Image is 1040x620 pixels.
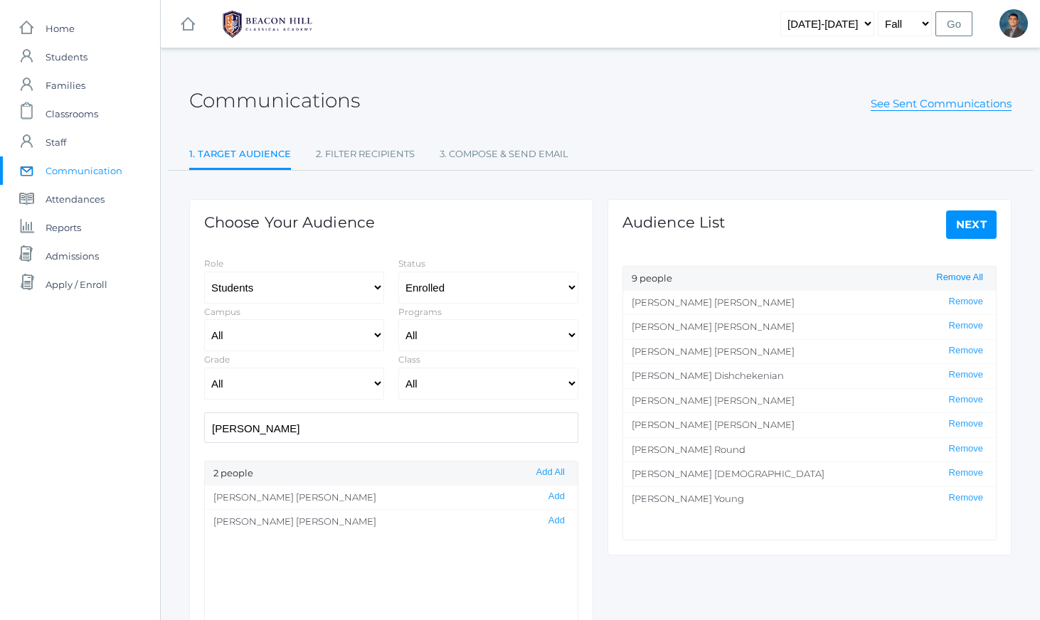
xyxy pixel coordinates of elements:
button: Remove [945,443,987,455]
span: Communication [46,156,122,185]
div: 9 people [623,267,996,291]
div: Lucas Vieira [999,9,1028,38]
li: [PERSON_NAME] [PERSON_NAME] [623,388,996,413]
span: Admissions [46,242,99,270]
span: Classrooms [46,100,98,128]
li: [PERSON_NAME] Round [623,437,996,462]
button: Remove [945,345,987,357]
li: [PERSON_NAME] [PERSON_NAME] [205,509,578,534]
h1: Audience List [622,214,726,230]
button: Remove [945,492,987,504]
button: Remove [945,394,987,406]
button: Add All [532,466,569,479]
span: Reports [46,213,81,242]
label: Grade [204,354,230,365]
a: Next [946,210,997,239]
span: Staff [46,128,66,156]
li: [PERSON_NAME] [PERSON_NAME] [623,339,996,364]
li: [PERSON_NAME] Young [623,486,996,511]
label: Status [398,258,425,269]
li: [PERSON_NAME] [DEMOGRAPHIC_DATA] [623,461,996,486]
button: Remove [945,320,987,332]
img: 1_BHCALogos-05.png [214,6,321,42]
span: Families [46,71,85,100]
li: [PERSON_NAME] [PERSON_NAME] [623,291,996,315]
li: [PERSON_NAME] [PERSON_NAME] [205,486,578,510]
a: 3. Compose & Send Email [440,140,568,169]
li: [PERSON_NAME] Dishchekenian [623,363,996,388]
li: [PERSON_NAME] [PERSON_NAME] [623,412,996,437]
button: Remove [945,467,987,479]
input: Go [935,11,972,36]
label: Class [398,354,420,365]
span: Attendances [46,185,105,213]
button: Remove [945,418,987,430]
label: Programs [398,306,442,317]
button: Remove [945,296,987,308]
label: Role [204,258,223,269]
button: Add [544,515,569,527]
span: Home [46,14,75,43]
button: Add [544,491,569,503]
input: Filter by name [204,412,578,443]
h2: Communications [189,90,360,112]
button: Remove [945,369,987,381]
a: 2. Filter Recipients [316,140,415,169]
label: Campus [204,306,240,317]
a: See Sent Communications [871,97,1012,111]
h1: Choose Your Audience [204,214,375,230]
li: [PERSON_NAME] [PERSON_NAME] [623,314,996,339]
span: Students [46,43,87,71]
button: Remove All [932,272,987,284]
div: 2 people [205,461,578,486]
a: 1. Target Audience [189,140,291,171]
span: Apply / Enroll [46,270,107,299]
